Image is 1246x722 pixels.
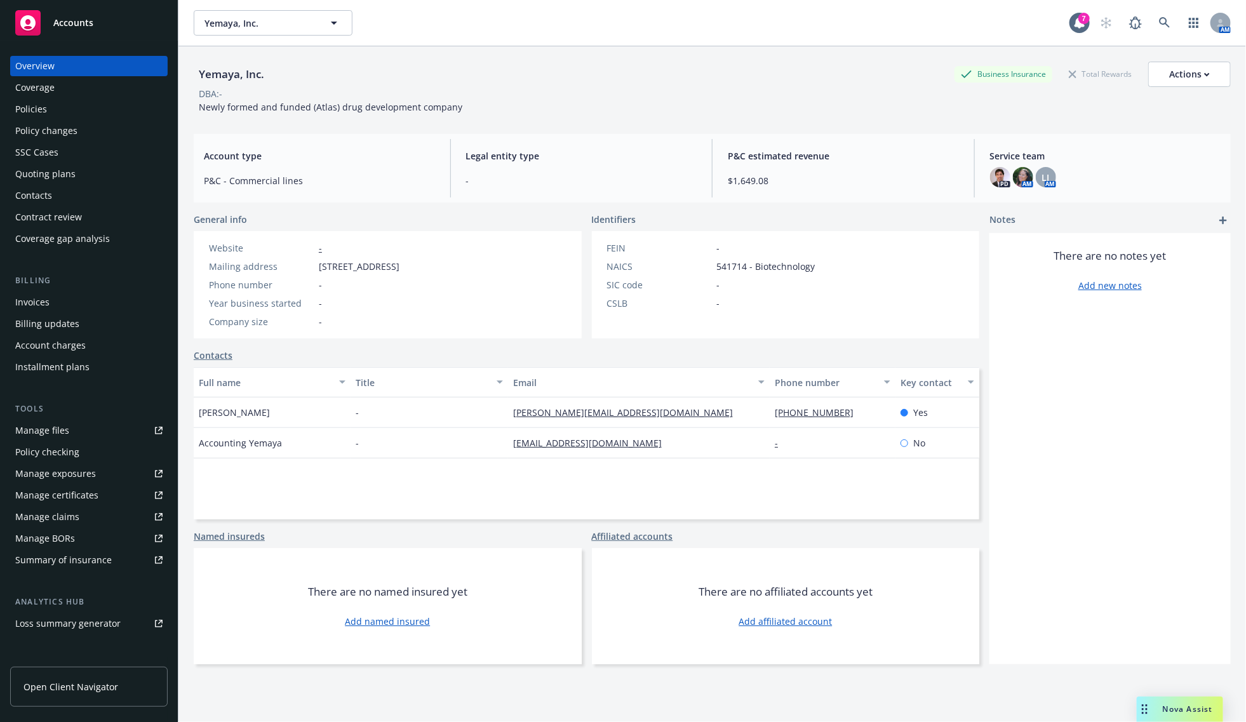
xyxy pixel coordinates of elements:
[955,66,1052,82] div: Business Insurance
[607,278,712,291] div: SIC code
[10,485,168,505] a: Manage certificates
[10,507,168,527] a: Manage claims
[351,367,507,398] button: Title
[15,357,90,377] div: Installment plans
[319,278,322,291] span: -
[10,5,168,41] a: Accounts
[10,274,168,287] div: Billing
[1163,704,1213,714] span: Nova Assist
[10,314,168,334] a: Billing updates
[1054,248,1167,264] span: There are no notes yet
[1137,697,1153,722] div: Drag to move
[10,99,168,119] a: Policies
[1169,62,1210,86] div: Actions
[1062,66,1138,82] div: Total Rewards
[15,464,96,484] div: Manage exposures
[199,376,332,389] div: Full name
[728,149,959,163] span: P&C estimated revenue
[10,56,168,76] a: Overview
[1137,697,1223,722] button: Nova Assist
[592,213,636,226] span: Identifiers
[209,241,314,255] div: Website
[204,17,314,30] span: Yemaya, Inc.
[209,260,314,273] div: Mailing address
[895,367,979,398] button: Key contact
[319,260,399,273] span: [STREET_ADDRESS]
[770,367,895,398] button: Phone number
[15,485,98,505] div: Manage certificates
[10,229,168,249] a: Coverage gap analysis
[356,436,359,450] span: -
[990,149,1221,163] span: Service team
[1216,213,1231,228] a: add
[10,464,168,484] a: Manage exposures
[209,278,314,291] div: Phone number
[1013,167,1033,187] img: photo
[466,174,697,187] span: -
[15,528,75,549] div: Manage BORs
[194,213,247,226] span: General info
[199,101,462,113] span: Newly formed and funded (Atlas) drug development company
[10,420,168,441] a: Manage files
[607,260,712,273] div: NAICS
[194,10,352,36] button: Yemaya, Inc.
[319,315,322,328] span: -
[1042,171,1050,184] span: LI
[15,77,55,98] div: Coverage
[10,292,168,312] a: Invoices
[1152,10,1177,36] a: Search
[15,550,112,570] div: Summary of insurance
[717,241,720,255] span: -
[15,335,86,356] div: Account charges
[319,297,322,310] span: -
[10,442,168,462] a: Policy checking
[913,436,925,450] span: No
[10,613,168,634] a: Loss summary generator
[10,207,168,227] a: Contract review
[10,403,168,415] div: Tools
[356,376,488,389] div: Title
[15,292,50,312] div: Invoices
[194,349,232,362] a: Contacts
[15,314,79,334] div: Billing updates
[10,121,168,141] a: Policy changes
[209,297,314,310] div: Year business started
[53,18,93,28] span: Accounts
[592,530,673,543] a: Affiliated accounts
[10,164,168,184] a: Quoting plans
[15,613,121,634] div: Loss summary generator
[1094,10,1119,36] a: Start snowing
[990,167,1010,187] img: photo
[356,406,359,419] span: -
[508,367,770,398] button: Email
[1078,13,1090,24] div: 7
[194,367,351,398] button: Full name
[204,174,435,187] span: P&C - Commercial lines
[199,436,282,450] span: Accounting Yemaya
[1078,279,1142,292] a: Add new notes
[15,229,110,249] div: Coverage gap analysis
[513,406,743,418] a: [PERSON_NAME][EMAIL_ADDRESS][DOMAIN_NAME]
[901,376,960,389] div: Key contact
[728,174,959,187] span: $1,649.08
[15,207,82,227] div: Contract review
[199,406,270,419] span: [PERSON_NAME]
[775,406,864,418] a: [PHONE_NUMBER]
[1148,62,1231,87] button: Actions
[739,615,832,628] a: Add affiliated account
[209,315,314,328] div: Company size
[15,442,79,462] div: Policy checking
[607,241,712,255] div: FEIN
[23,680,118,693] span: Open Client Navigator
[319,242,322,254] a: -
[989,213,1015,228] span: Notes
[10,185,168,206] a: Contacts
[699,584,873,599] span: There are no affiliated accounts yet
[15,121,77,141] div: Policy changes
[15,164,76,184] div: Quoting plans
[15,142,58,163] div: SSC Cases
[10,596,168,608] div: Analytics hub
[913,406,928,419] span: Yes
[1181,10,1207,36] a: Switch app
